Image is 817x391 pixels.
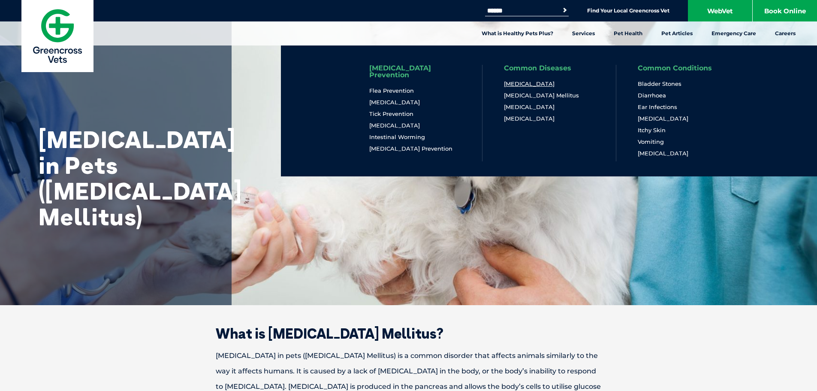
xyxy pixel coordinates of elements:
a: Bladder Stones [638,80,681,88]
a: Ear Infections [638,103,677,111]
h1: [MEDICAL_DATA] in Pets ([MEDICAL_DATA] Mellitus) [39,127,210,230]
a: Vomiting [638,138,664,145]
a: Pet Health [604,21,652,45]
a: What is Healthy Pets Plus? [472,21,563,45]
a: Pet Articles [652,21,702,45]
a: Common Diseases [504,65,571,72]
a: Itchy Skin [638,127,666,134]
a: Find Your Local Greencross Vet [587,7,669,14]
a: Tick Prevention [369,110,413,118]
a: Services [563,21,604,45]
a: [MEDICAL_DATA] [504,115,555,122]
a: Emergency Care [702,21,766,45]
a: [MEDICAL_DATA] [504,80,555,88]
a: Intestinal Worming [369,133,425,141]
a: [MEDICAL_DATA] [504,103,555,111]
a: [MEDICAL_DATA] [638,150,688,157]
h2: What is [MEDICAL_DATA] Mellitus? [186,327,632,340]
a: Flea Prevention [369,87,414,94]
a: [MEDICAL_DATA] [369,122,420,129]
a: Common Conditions [638,65,712,72]
a: [MEDICAL_DATA] [638,115,688,122]
a: [MEDICAL_DATA] Prevention [369,145,452,152]
a: [MEDICAL_DATA] Prevention [369,65,461,79]
button: Search [561,6,569,15]
a: Careers [766,21,805,45]
a: [MEDICAL_DATA] Mellitus [504,92,579,99]
a: [MEDICAL_DATA] [369,99,420,106]
a: Diarrhoea [638,92,666,99]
